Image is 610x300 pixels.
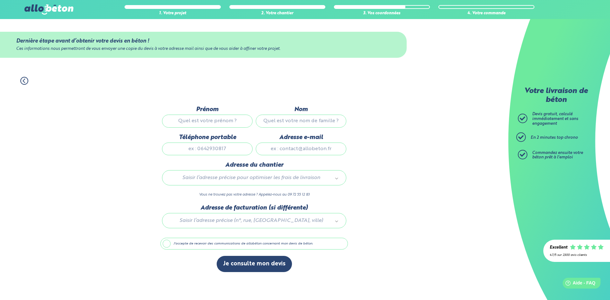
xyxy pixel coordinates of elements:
label: Prénom [162,106,253,113]
span: Commandez ensuite votre béton prêt à l'emploi [532,151,583,160]
iframe: Help widget launcher [553,275,603,293]
label: Nom [256,106,346,113]
div: 4. Votre commande [438,11,534,16]
p: Vous ne trouvez pas votre adresse ? Appelez-nous au 09 72 55 12 83 [162,192,346,198]
div: 1. Votre projet [125,11,220,16]
span: Devis gratuit, calculé immédiatement et sans engagement [532,112,578,125]
label: Téléphone portable [162,134,253,141]
span: Saisir l’adresse précise pour optimiser les frais de livraison [171,174,331,182]
button: Je consulte mon devis [217,256,292,272]
div: 4.7/5 sur 2300 avis clients [550,253,604,257]
a: Saisir l’adresse précise pour optimiser les frais de livraison [169,174,340,182]
div: 2. Votre chantier [229,11,325,16]
p: Votre livraison de béton [519,87,593,104]
input: Quel est votre prénom ? [162,115,253,127]
span: En 2 minutes top chrono [531,136,578,140]
img: allobéton [24,4,73,15]
label: Adresse e-mail [256,134,346,141]
input: ex : 0642930817 [162,143,253,155]
label: J'accepte de recevoir des communications de allobéton concernant mon devis de béton. [160,238,348,250]
input: Quel est votre nom de famille ? [256,115,346,127]
div: 3. Vos coordonnées [334,11,430,16]
div: Excellent [550,245,567,250]
div: Ces informations nous permettront de vous envoyer une copie du devis à votre adresse mail ainsi q... [16,47,390,51]
div: Dernière étape avant d’obtenir votre devis en béton ! [16,38,390,44]
label: Adresse du chantier [162,162,346,169]
input: ex : contact@allobeton.fr [256,143,346,155]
